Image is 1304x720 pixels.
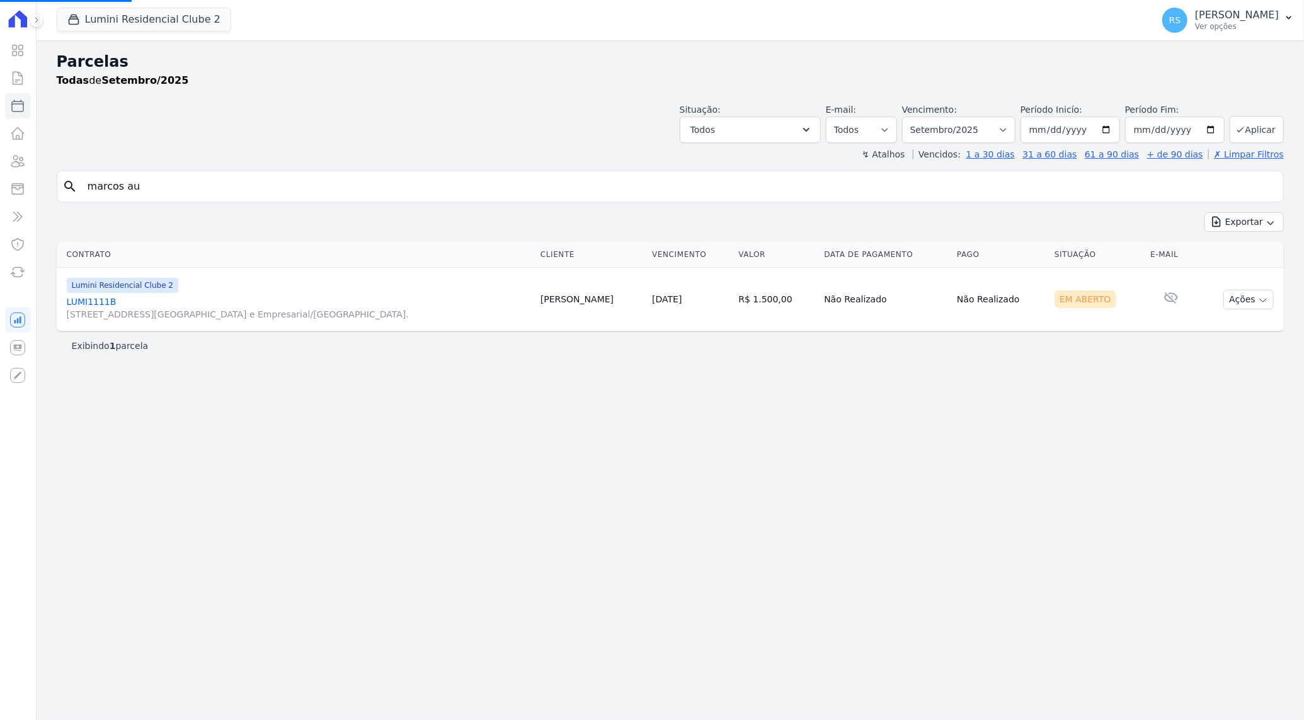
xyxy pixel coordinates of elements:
button: Lumini Residencial Clube 2 [57,8,231,31]
a: LUMI1111B[STREET_ADDRESS][GEOGRAPHIC_DATA] e Empresarial/[GEOGRAPHIC_DATA]. [67,295,530,321]
button: Todos [680,117,821,143]
th: Situação [1049,242,1145,268]
div: Em Aberto [1055,290,1116,308]
label: Vencimento: [902,105,957,115]
button: Exportar [1204,212,1284,232]
label: ↯ Atalhos [862,149,905,159]
b: 1 [110,341,116,351]
input: Buscar por nome do lote ou do cliente [80,174,1278,199]
th: Pago [952,242,1049,268]
th: Cliente [535,242,647,268]
label: Situação: [680,105,721,115]
p: Exibindo parcela [72,340,149,352]
td: R$ 1.500,00 [733,268,819,331]
p: de [57,73,189,88]
label: Período Fim: [1125,103,1225,117]
button: RS [PERSON_NAME] Ver opções [1152,3,1304,38]
button: Aplicar [1230,116,1284,143]
span: Todos [690,122,715,137]
th: Vencimento [647,242,733,268]
a: + de 90 dias [1147,149,1203,159]
td: Não Realizado [819,268,952,331]
a: 61 a 90 dias [1085,149,1139,159]
p: [PERSON_NAME] [1195,9,1279,21]
label: Vencidos: [913,149,961,159]
label: E-mail: [826,105,857,115]
td: [PERSON_NAME] [535,268,647,331]
a: [DATE] [652,294,682,304]
i: search [62,179,77,194]
h2: Parcelas [57,50,1284,73]
a: ✗ Limpar Filtros [1208,149,1284,159]
strong: Todas [57,74,89,86]
span: RS [1169,16,1181,25]
button: Ações [1223,290,1274,309]
a: 1 a 30 dias [966,149,1015,159]
a: 31 a 60 dias [1022,149,1077,159]
strong: Setembro/2025 [101,74,188,86]
th: Data de Pagamento [819,242,952,268]
span: Lumini Residencial Clube 2 [67,278,178,293]
th: Contrato [57,242,535,268]
label: Período Inicío: [1021,105,1082,115]
th: Valor [733,242,819,268]
th: E-mail [1145,242,1196,268]
span: [STREET_ADDRESS][GEOGRAPHIC_DATA] e Empresarial/[GEOGRAPHIC_DATA]. [67,308,530,321]
td: Não Realizado [952,268,1049,331]
p: Ver opções [1195,21,1279,31]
